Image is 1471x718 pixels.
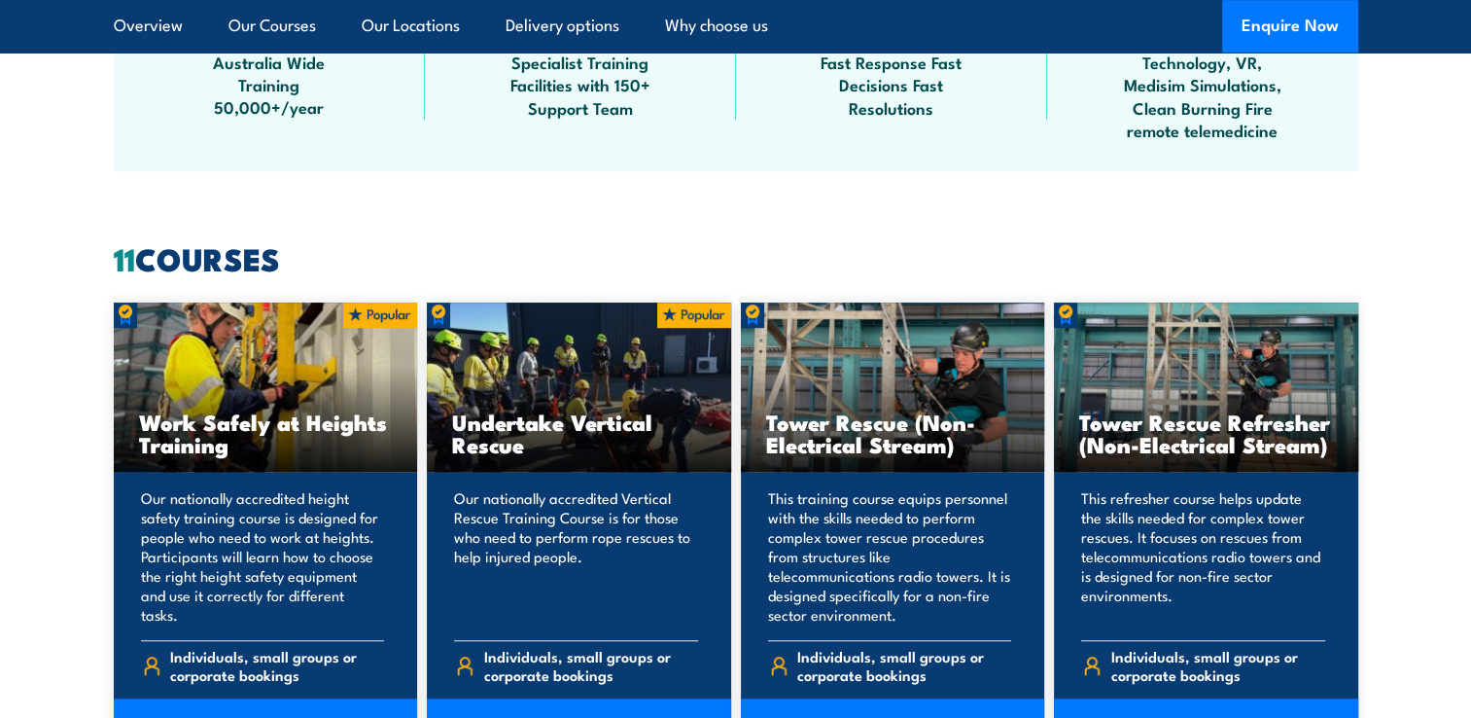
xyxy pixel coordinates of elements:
p: Our nationally accredited height safety training course is designed for people who need to work a... [141,488,385,625]
strong: 11 [114,233,135,282]
h2: COURSES [114,244,1358,271]
p: This training course equips personnel with the skills needed to perform complex tower rescue proc... [768,488,1012,625]
span: Fast Response Fast Decisions Fast Resolutions [804,51,979,119]
span: Australia Wide Training 50,000+/year [182,51,357,119]
span: Individuals, small groups or corporate bookings [797,647,1011,684]
span: Individuals, small groups or corporate bookings [170,647,384,684]
span: Technology, VR, Medisim Simulations, Clean Burning Fire remote telemedicine [1115,51,1290,142]
h3: Tower Rescue Refresher (Non-Electrical Stream) [1079,411,1333,455]
span: Individuals, small groups or corporate bookings [484,647,698,684]
p: This refresher course helps update the skills needed for complex tower rescues. It focuses on res... [1081,488,1325,625]
h3: Tower Rescue (Non-Electrical Stream) [766,411,1020,455]
h3: Work Safely at Heights Training [139,411,393,455]
span: Specialist Training Facilities with 150+ Support Team [493,51,668,119]
h3: Undertake Vertical Rescue [452,411,706,455]
span: Individuals, small groups or corporate bookings [1111,647,1325,684]
p: Our nationally accredited Vertical Rescue Training Course is for those who need to perform rope r... [454,488,698,625]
